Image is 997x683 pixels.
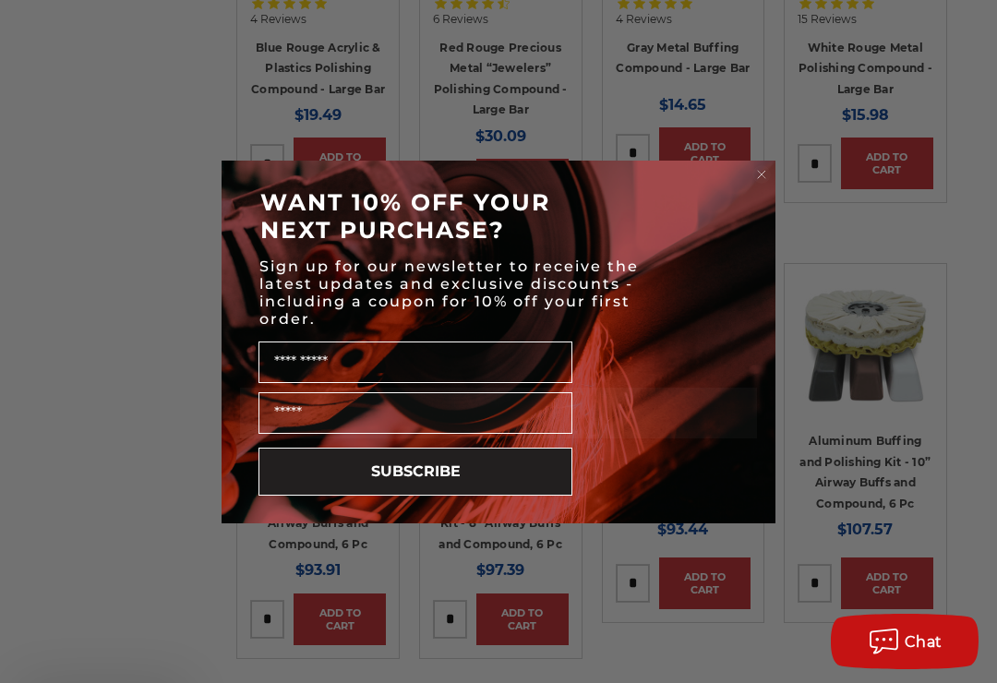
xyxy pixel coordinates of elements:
button: SUBSCRIBE [258,448,572,496]
button: Chat [831,614,979,669]
span: Chat [905,633,943,651]
input: Email [258,392,572,434]
button: Close dialog [752,165,771,184]
span: Sign up for our newsletter to receive the latest updates and exclusive discounts - including a co... [259,258,639,328]
span: WANT 10% OFF YOUR NEXT PURCHASE? [260,188,550,244]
